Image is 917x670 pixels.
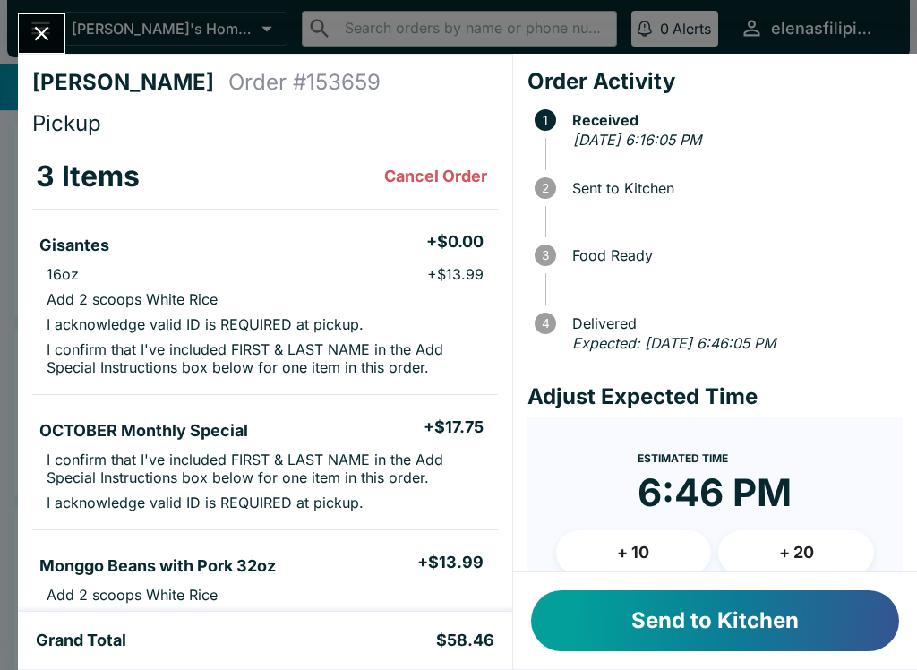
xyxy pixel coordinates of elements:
p: 16oz [47,265,79,283]
text: 3 [542,248,549,262]
span: Received [563,112,903,128]
h4: [PERSON_NAME] [32,69,228,96]
h5: Grand Total [36,630,126,651]
text: 2 [542,181,549,195]
p: + $13.99 [427,265,484,283]
h5: + $17.75 [424,417,484,438]
h4: Order Activity [527,68,903,95]
p: I acknowledge valid ID is REQUIRED at pickup. [47,315,364,333]
h5: + $13.99 [417,552,484,573]
text: 1 [543,113,548,127]
button: + 10 [556,530,712,575]
time: 6:46 PM [638,469,792,516]
span: Estimated Time [638,451,728,465]
span: Sent to Kitchen [563,180,903,196]
h5: Monggo Beans with Pork 32oz [39,555,276,577]
h4: Order # 153659 [228,69,381,96]
em: [DATE] 6:16:05 PM [573,131,701,149]
p: Add 2 scoops White Rice [47,586,218,604]
button: Send to Kitchen [531,590,899,651]
span: Food Ready [563,247,903,263]
h5: OCTOBER Monthly Special [39,420,248,442]
h5: $58.46 [436,630,494,651]
h3: 3 Items [36,159,140,194]
h4: Adjust Expected Time [527,383,903,410]
text: 4 [541,316,549,331]
p: Add 2 scoops White Rice [47,290,218,308]
span: Pickup [32,110,101,136]
button: Cancel Order [377,159,494,194]
p: I confirm that I've included FIRST & LAST NAME in the Add Special Instructions box below for one ... [47,451,484,486]
button: + 20 [718,530,874,575]
em: Expected: [DATE] 6:46:05 PM [572,334,776,352]
h5: Gisantes [39,235,109,256]
h5: + $0.00 [426,231,484,253]
p: I acknowledge valid ID is REQUIRED at pickup. [47,494,364,511]
p: I confirm that I've included FIRST & LAST NAME in the Add Special Instructions box below for one ... [47,340,484,376]
button: Close [19,14,64,53]
span: Delivered [563,315,903,331]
